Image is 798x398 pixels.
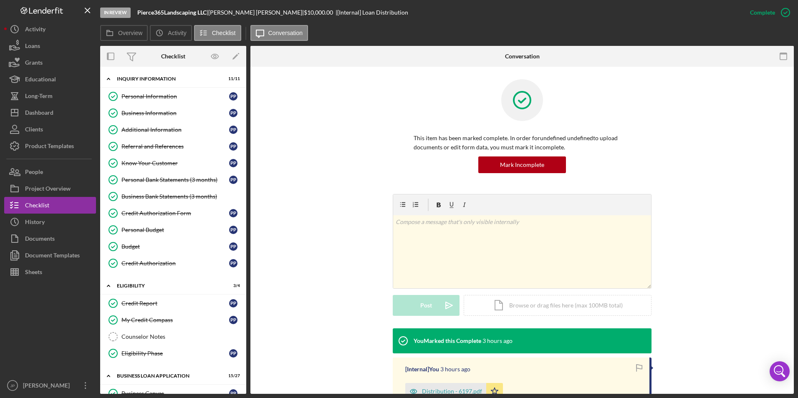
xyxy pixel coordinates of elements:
a: Business Bank Statements (3 months) [104,188,242,205]
div: P P [229,142,237,151]
button: Long-Term [4,88,96,104]
a: Document Templates [4,247,96,264]
button: Documents [4,230,96,247]
div: P P [229,226,237,234]
button: History [4,214,96,230]
div: 3 / 4 [225,283,240,288]
div: Business Canvas [121,390,229,397]
button: JP[PERSON_NAME] [4,377,96,394]
div: [PERSON_NAME] [PERSON_NAME] | [208,9,304,16]
a: My Credit CompassPP [104,312,242,328]
div: You Marked this Complete [414,338,481,344]
div: Eligibility Phase [121,350,229,357]
div: People [25,164,43,182]
div: P P [229,259,237,267]
div: Distribution - 6197.pdf [422,388,482,395]
a: Counselor Notes [104,328,242,345]
div: Sheets [25,264,42,282]
a: Sheets [4,264,96,280]
div: 15 / 27 [225,373,240,378]
div: Checklist [161,53,185,60]
text: JP [10,383,15,388]
button: Mark Incomplete [478,156,566,173]
b: Pierce365Landscaping LLC [137,9,207,16]
a: Business InformationPP [104,105,242,121]
div: P P [229,92,237,101]
button: Grants [4,54,96,71]
label: Checklist [212,30,236,36]
div: Long-Term [25,88,53,106]
a: Credit Authorization FormPP [104,205,242,222]
button: Product Templates [4,138,96,154]
button: Conversation [250,25,308,41]
div: Know Your Customer [121,160,229,166]
button: Clients [4,121,96,138]
div: Complete [750,4,775,21]
label: Conversation [268,30,303,36]
div: P P [229,109,237,117]
div: Educational [25,71,56,90]
a: Referral and ReferencesPP [104,138,242,155]
button: Dashboard [4,104,96,121]
label: Overview [118,30,142,36]
div: Loans [25,38,40,56]
div: Budget [121,243,229,250]
a: Personal Bank Statements (3 months)PP [104,171,242,188]
a: BudgetPP [104,238,242,255]
label: Activity [168,30,186,36]
div: Checklist [25,197,49,216]
div: [Internal] You [405,366,439,373]
div: P P [229,389,237,398]
div: P P [229,209,237,217]
div: Referral and References [121,143,229,150]
button: Checklist [4,197,96,214]
div: P P [229,176,237,184]
div: P P [229,126,237,134]
button: Post [393,295,460,316]
button: Loans [4,38,96,54]
a: Eligibility PhasePP [104,345,242,362]
div: My Credit Compass [121,317,229,323]
button: Activity [150,25,192,41]
a: Know Your CustomerPP [104,155,242,171]
div: Business Bank Statements (3 months) [121,193,242,200]
div: Credit Authorization Form [121,210,229,217]
div: P P [229,349,237,358]
div: INQUIRY INFORMATION [117,76,219,81]
div: | [137,9,208,16]
div: Document Templates [25,247,80,266]
p: This item has been marked complete. In order for undefined undefined to upload documents or edit ... [414,134,631,152]
time: 2025-08-27 14:53 [440,366,470,373]
div: Clients [25,121,43,140]
div: Documents [25,230,55,249]
div: Conversation [505,53,540,60]
div: Project Overview [25,180,71,199]
div: Personal Bank Statements (3 months) [121,176,229,183]
div: P P [229,299,237,307]
a: Credit AuthorizationPP [104,255,242,272]
div: P P [229,242,237,251]
div: Grants [25,54,43,73]
div: Product Templates [25,138,74,156]
div: Credit Authorization [121,260,229,267]
div: Dashboard [25,104,53,123]
a: Credit ReportPP [104,295,242,312]
button: Project Overview [4,180,96,197]
div: Mark Incomplete [500,156,544,173]
div: Counselor Notes [121,333,242,340]
button: Educational [4,71,96,88]
button: Complete [742,4,794,21]
div: History [25,214,45,232]
button: Activity [4,21,96,38]
div: Open Intercom Messenger [770,361,790,381]
div: Post [420,295,432,316]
